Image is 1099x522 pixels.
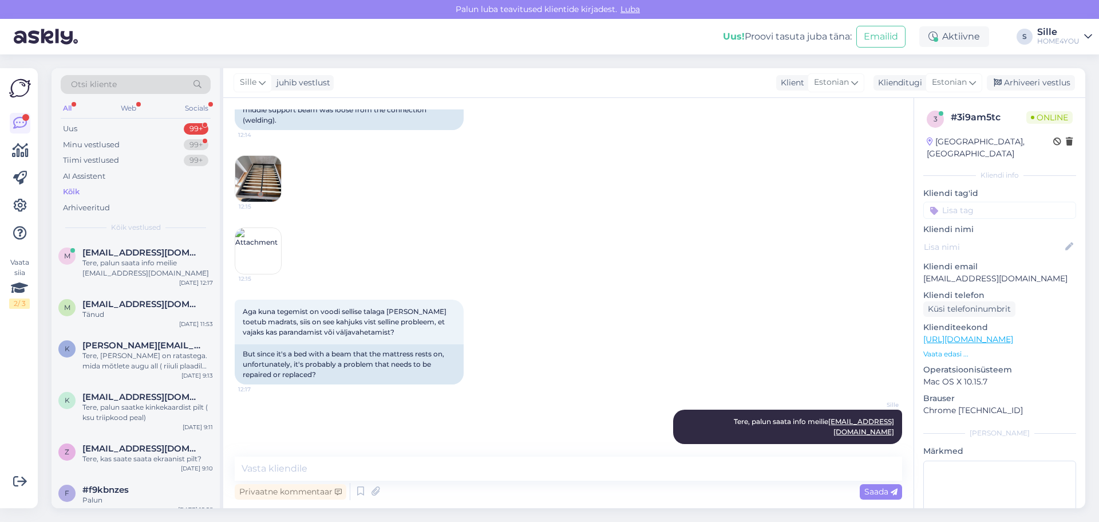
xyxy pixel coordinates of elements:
[923,334,1013,344] a: [URL][DOMAIN_NAME]
[9,257,30,309] div: Vaata siia
[923,187,1076,199] p: Kliendi tag'id
[923,393,1076,405] p: Brauser
[240,76,256,89] span: Sille
[856,445,899,453] span: 12:31
[235,228,281,274] img: Attachment
[184,139,208,151] div: 99+
[923,445,1076,457] p: Märkmed
[63,139,120,151] div: Minu vestlused
[235,90,464,130] div: Namely, when assembling the bed, it turned out that the middle support beam was loose from the co...
[239,274,282,283] span: 12:15
[734,417,894,436] span: Tere, palun saata info meilie
[238,385,281,394] span: 12:17
[183,101,211,116] div: Socials
[923,223,1076,236] p: Kliendi nimi
[179,320,213,328] div: [DATE] 11:53
[932,76,967,89] span: Estonian
[814,76,849,89] span: Estonian
[923,273,1076,285] p: [EMAIL_ADDRESS][DOMAIN_NAME]
[65,396,70,405] span: k
[82,495,213,505] div: Palun
[181,464,213,473] div: [DATE] 9:10
[181,371,213,380] div: [DATE] 9:13
[919,26,989,47] div: Aktiivne
[184,155,208,166] div: 99+
[987,75,1075,91] div: Arhiveeri vestlus
[923,261,1076,273] p: Kliendi email
[82,392,201,402] span: koost.k@gmail.com
[923,289,1076,301] p: Kliendi telefon
[118,101,139,116] div: Web
[272,77,330,89] div: juhib vestlust
[923,349,1076,359] p: Vaata edasi ...
[923,376,1076,388] p: Mac OS X 10.15.7
[1026,111,1073,124] span: Online
[235,156,281,202] img: Attachment
[61,101,74,116] div: All
[723,31,745,42] b: Uus!
[179,278,213,287] div: [DATE] 12:17
[82,258,213,278] div: Tere, palun saata info meilie [EMAIL_ADDRESS][DOMAIN_NAME]
[723,30,852,44] div: Proovi tasuta juba täna:
[617,4,643,14] span: Luba
[82,340,201,351] span: kristina.satsevskaja@gmail.com
[856,26,906,48] button: Emailid
[1037,28,1092,46] a: SilleHOME4YOU
[71,79,117,91] span: Otsi kliente
[856,401,899,409] span: Sille
[923,428,1076,438] div: [PERSON_NAME]
[82,443,201,454] span: zriehakainen@gmail.com
[243,307,448,336] span: Aga kuna tegemist on voodi sellise talaga [PERSON_NAME] toetub madrats, siis on see kahjuks vist ...
[65,448,69,456] span: z
[1037,37,1080,46] div: HOME4YOU
[64,303,70,312] span: m
[1017,29,1033,45] div: S
[64,252,70,260] span: m
[923,321,1076,333] p: Klienditeekond
[184,123,208,135] div: 99+
[923,202,1076,219] input: Lisa tag
[63,155,119,166] div: Tiimi vestlused
[9,299,30,309] div: 2 / 3
[951,111,1026,124] div: # 3i9am5tc
[924,241,1063,253] input: Lisa nimi
[235,484,346,500] div: Privaatne kommentaar
[9,77,31,99] img: Askly Logo
[923,301,1015,317] div: Küsi telefoninumbrit
[63,123,77,135] div: Uus
[63,171,105,182] div: AI Assistent
[934,115,938,123] span: 3
[239,202,282,211] span: 12:15
[923,364,1076,376] p: Operatsioonisüsteem
[235,344,464,384] div: But since it's a bed with a beam that the mattress rests on, unfortunately, it's probably a probl...
[82,485,129,495] span: #f9kbnzes
[82,454,213,464] div: Tere, kas saate saata ekraanist pilt?
[65,489,69,497] span: f
[111,222,161,233] span: Kõik vestlused
[82,351,213,371] div: Tere, [PERSON_NAME] on ratastega. mida mõtlete augu all ( riiuli plaadil auku ei ole).
[82,309,213,320] div: Tänud
[82,299,201,309] span: made.toome@gmail.com
[776,77,804,89] div: Klient
[183,423,213,431] div: [DATE] 9:11
[238,131,281,139] span: 12:14
[63,202,110,214] div: Arhiveeritud
[873,77,922,89] div: Klienditugi
[923,170,1076,180] div: Kliendi info
[923,405,1076,417] p: Chrome [TECHNICAL_ID]
[82,248,201,258] span: marilinpalts@hotmail.com
[82,402,213,423] div: Tere, palun saatke kinkekaardist pilt ( ksu triipkood peal)
[828,417,894,436] a: [EMAIL_ADDRESS][DOMAIN_NAME]
[178,505,213,514] div: [DATE] 15:58
[65,344,70,353] span: k
[927,136,1053,160] div: [GEOGRAPHIC_DATA], [GEOGRAPHIC_DATA]
[63,186,80,198] div: Kõik
[864,486,898,497] span: Saada
[1037,28,1080,37] div: Sille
